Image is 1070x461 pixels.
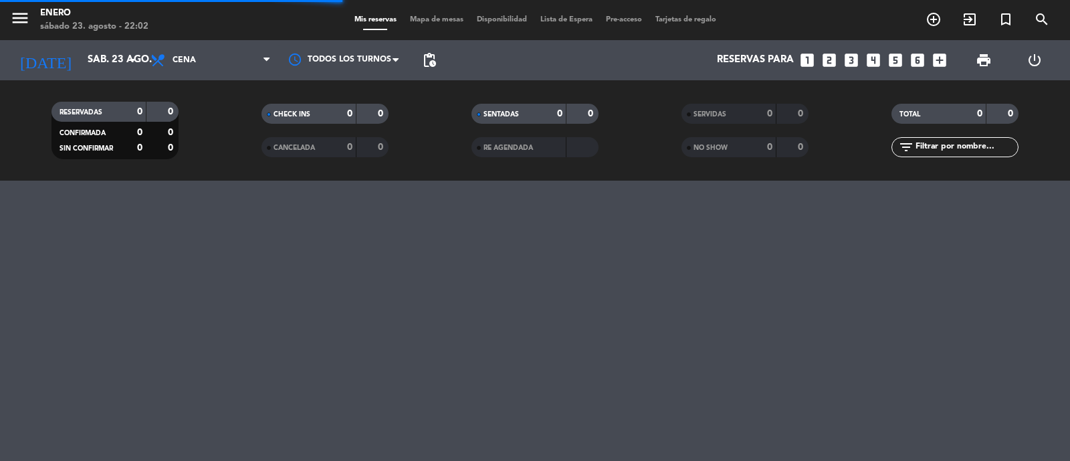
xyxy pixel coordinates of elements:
[40,7,148,20] div: Enero
[378,143,386,152] strong: 0
[977,109,982,118] strong: 0
[693,111,726,118] span: SERVIDAS
[347,109,352,118] strong: 0
[926,11,942,27] i: add_circle_outline
[1027,52,1043,68] i: power_settings_new
[173,56,196,65] span: Cena
[931,52,948,69] i: add_box
[10,8,30,33] button: menu
[887,52,904,69] i: looks_5
[124,52,140,68] i: arrow_drop_down
[60,130,106,136] span: CONFIRMADA
[168,107,176,116] strong: 0
[798,143,806,152] strong: 0
[843,52,860,69] i: looks_3
[693,145,728,151] span: NO SHOW
[798,52,816,69] i: looks_one
[137,143,142,153] strong: 0
[798,109,806,118] strong: 0
[60,145,113,152] span: SIN CONFIRMAR
[347,143,352,152] strong: 0
[865,52,882,69] i: looks_4
[348,16,403,23] span: Mis reservas
[599,16,649,23] span: Pre-acceso
[1034,11,1050,27] i: search
[137,128,142,137] strong: 0
[137,107,142,116] strong: 0
[274,145,315,151] span: CANCELADA
[962,11,978,27] i: exit_to_app
[821,52,838,69] i: looks_two
[274,111,310,118] span: CHECK INS
[534,16,599,23] span: Lista de Espera
[767,143,772,152] strong: 0
[998,11,1014,27] i: turned_in_not
[168,143,176,153] strong: 0
[976,52,992,68] span: print
[60,109,102,116] span: RESERVADAS
[588,109,596,118] strong: 0
[914,140,1018,155] input: Filtrar por nombre...
[421,52,437,68] span: pending_actions
[649,16,723,23] span: Tarjetas de regalo
[470,16,534,23] span: Disponibilidad
[767,109,772,118] strong: 0
[1009,40,1060,80] div: LOG OUT
[10,8,30,28] i: menu
[1008,109,1016,118] strong: 0
[378,109,386,118] strong: 0
[403,16,470,23] span: Mapa de mesas
[899,111,920,118] span: TOTAL
[557,109,562,118] strong: 0
[40,20,148,33] div: sábado 23. agosto - 22:02
[484,111,519,118] span: SENTADAS
[909,52,926,69] i: looks_6
[168,128,176,137] strong: 0
[10,45,81,75] i: [DATE]
[898,139,914,155] i: filter_list
[717,54,794,66] span: Reservas para
[484,145,533,151] span: RE AGENDADA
